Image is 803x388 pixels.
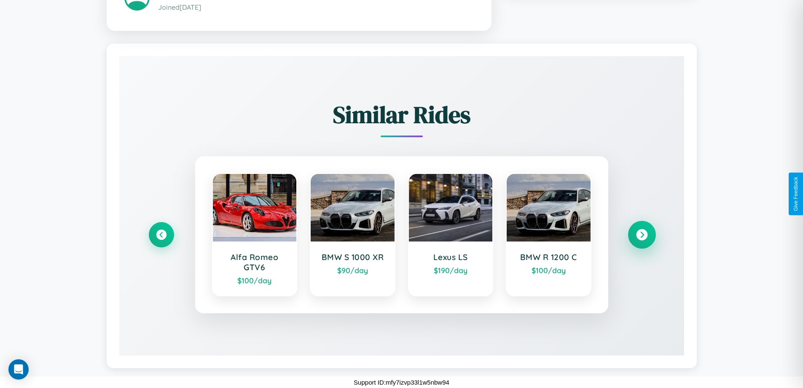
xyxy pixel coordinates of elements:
[354,377,449,388] p: Support ID: mfy7izvp33l1w5nbw94
[310,173,395,296] a: BMW S 1000 XR$90/day
[506,173,591,296] a: BMW R 1200 C$100/day
[149,98,655,131] h2: Similar Rides
[158,1,474,14] p: Joined [DATE]
[221,276,288,285] div: $ 100 /day
[515,252,582,262] h3: BMW R 1200 C
[515,266,582,275] div: $ 100 /day
[417,252,484,262] h3: Lexus LS
[417,266,484,275] div: $ 190 /day
[8,359,29,380] div: Open Intercom Messenger
[319,252,386,262] h3: BMW S 1000 XR
[212,173,298,296] a: Alfa Romeo GTV6$100/day
[793,177,799,211] div: Give Feedback
[408,173,494,296] a: Lexus LS$190/day
[221,252,288,272] h3: Alfa Romeo GTV6
[319,266,386,275] div: $ 90 /day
